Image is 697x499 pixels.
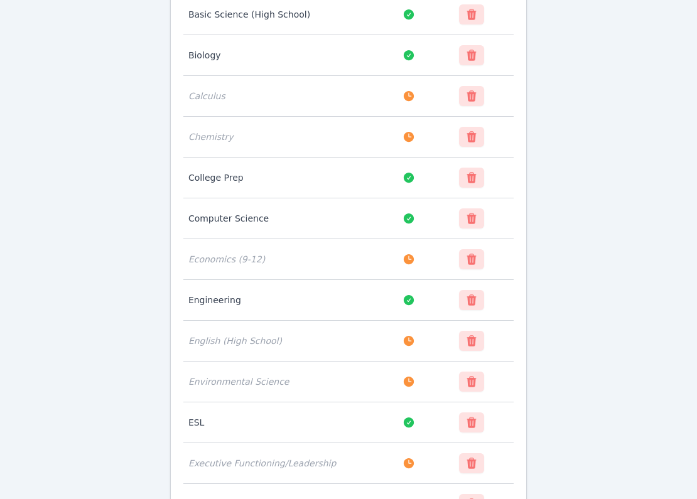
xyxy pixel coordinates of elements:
[188,295,241,305] span: Engineering
[188,336,282,346] span: English (High School)
[188,91,225,101] span: Calculus
[188,213,269,223] span: Computer Science
[188,417,205,427] span: ESL
[188,458,336,468] span: Executive Functioning/Leadership
[188,254,265,264] span: Economics (9-12)
[183,76,514,117] tr: Calculus
[183,321,514,362] tr: English (High School)
[183,280,514,321] tr: Engineering
[183,239,514,280] tr: Economics (9-12)
[183,362,514,402] tr: Environmental Science
[183,402,514,443] tr: ESL
[188,50,221,60] span: Biology
[188,9,310,19] span: Basic Science (High School)
[188,173,244,183] span: College Prep
[183,117,514,158] tr: Chemistry
[188,132,234,142] span: Chemistry
[183,198,514,239] tr: Computer Science
[183,443,514,484] tr: Executive Functioning/Leadership
[183,158,514,198] tr: College Prep
[188,377,289,387] span: Environmental Science
[183,35,514,76] tr: Biology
